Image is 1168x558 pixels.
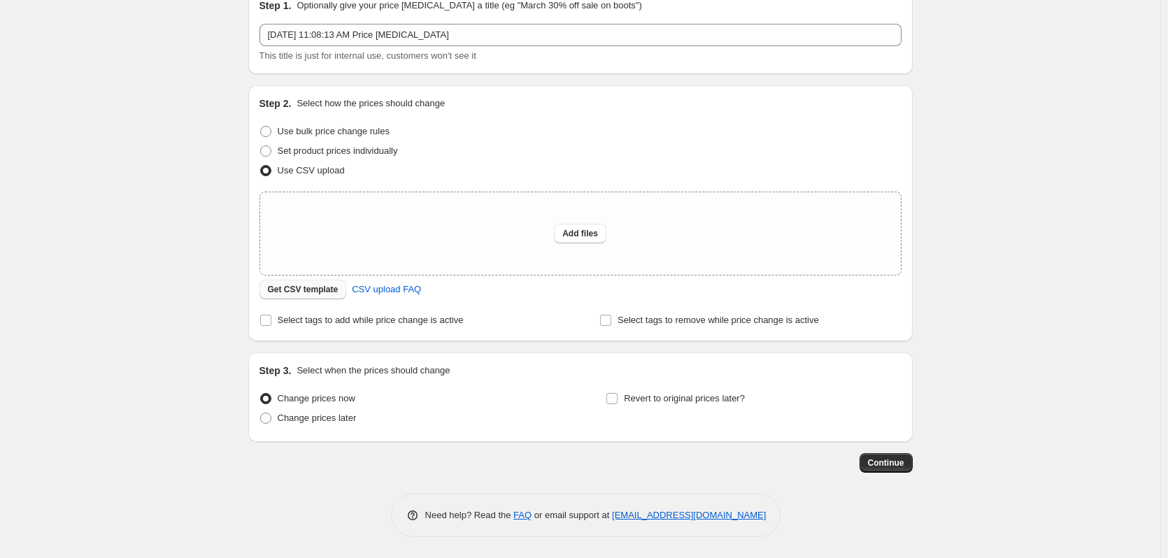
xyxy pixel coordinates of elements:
span: Change prices now [278,393,355,403]
span: This title is just for internal use, customers won't see it [259,50,476,61]
span: Change prices later [278,413,357,423]
span: Add files [562,228,598,239]
span: Use bulk price change rules [278,126,390,136]
h2: Step 2. [259,96,292,110]
span: Select tags to add while price change is active [278,315,464,325]
h2: Step 3. [259,364,292,378]
span: Get CSV template [268,284,339,295]
p: Select how the prices should change [297,96,445,110]
a: FAQ [513,510,532,520]
button: Add files [554,224,606,243]
span: Use CSV upload [278,165,345,176]
span: Continue [868,457,904,468]
button: Continue [860,453,913,473]
span: or email support at [532,510,612,520]
p: Select when the prices should change [297,364,450,378]
span: Select tags to remove while price change is active [618,315,819,325]
a: CSV upload FAQ [343,278,429,301]
a: [EMAIL_ADDRESS][DOMAIN_NAME] [612,510,766,520]
span: Need help? Read the [425,510,514,520]
span: Revert to original prices later? [624,393,745,403]
span: Set product prices individually [278,145,398,156]
span: CSV upload FAQ [352,282,421,296]
button: Get CSV template [259,280,347,299]
input: 30% off holiday sale [259,24,902,46]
